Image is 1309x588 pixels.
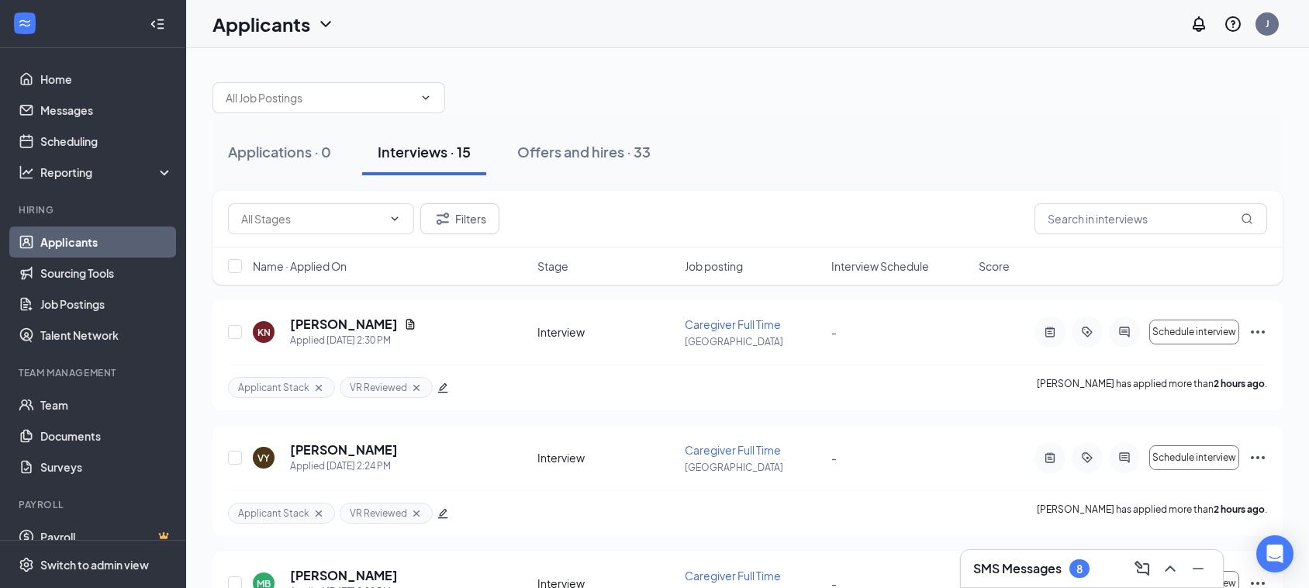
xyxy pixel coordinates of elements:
div: Applied [DATE] 2:30 PM [290,333,416,348]
span: Score [979,258,1010,274]
svg: Minimize [1189,559,1207,578]
b: 2 hours ago [1214,503,1265,515]
svg: Analysis [19,164,34,180]
a: Team [40,389,173,420]
span: Stage [537,258,568,274]
span: Job posting [685,258,743,274]
svg: Cross [313,507,325,520]
div: Interviews · 15 [378,142,471,161]
svg: ChevronDown [316,15,335,33]
input: Search in interviews [1034,203,1267,234]
button: Filter Filters [420,203,499,234]
span: Caregiver Full Time [685,569,781,583]
div: Interview [537,324,675,340]
span: Schedule interview [1152,452,1236,463]
div: Interview [537,450,675,465]
svg: Cross [410,507,423,520]
a: Documents [40,420,173,451]
div: KN [257,326,271,339]
svg: ActiveChat [1115,326,1134,338]
h5: [PERSON_NAME] [290,567,398,584]
svg: ActiveChat [1115,451,1134,464]
a: Job Postings [40,289,173,320]
span: Applicant Stack [238,381,309,394]
svg: Collapse [150,16,165,32]
a: Messages [40,95,173,126]
span: edit [437,382,448,393]
a: Applicants [40,227,173,258]
div: Offers and hires · 33 [517,142,651,161]
span: Name · Applied On [253,258,347,274]
svg: Settings [19,557,34,572]
span: Applicant Stack [238,507,309,520]
input: All Stages [241,210,382,227]
button: ChevronUp [1158,556,1183,581]
svg: ChevronUp [1161,559,1179,578]
svg: ComposeMessage [1133,559,1152,578]
svg: WorkstreamLogo [17,16,33,31]
svg: ActiveTag [1078,326,1097,338]
button: Schedule interview [1149,445,1239,470]
svg: Notifications [1190,15,1208,33]
span: Caregiver Full Time [685,317,781,331]
svg: ChevronDown [420,92,432,104]
div: Team Management [19,366,170,379]
h3: SMS Messages [973,560,1062,577]
a: Surveys [40,451,173,483]
div: VY [257,451,270,465]
h5: [PERSON_NAME] [290,441,398,458]
svg: MagnifyingGlass [1241,213,1253,225]
a: Sourcing Tools [40,258,173,289]
div: 8 [1076,562,1083,576]
svg: ActiveNote [1041,451,1059,464]
div: Payroll [19,498,170,511]
svg: ChevronDown [389,213,401,225]
b: 2 hours ago [1214,378,1265,389]
span: Caregiver Full Time [685,443,781,457]
button: ComposeMessage [1130,556,1155,581]
span: - [831,451,837,465]
p: [PERSON_NAME] has applied more than . [1037,377,1267,398]
span: VR Reviewed [350,381,407,394]
button: Schedule interview [1149,320,1239,344]
input: All Job Postings [226,89,413,106]
span: edit [437,508,448,519]
a: Scheduling [40,126,173,157]
div: Hiring [19,203,170,216]
svg: ActiveTag [1078,451,1097,464]
div: Applications · 0 [228,142,331,161]
span: Schedule interview [1152,327,1236,337]
button: Minimize [1186,556,1211,581]
div: J [1266,17,1269,30]
div: Open Intercom Messenger [1256,535,1293,572]
span: Interview Schedule [831,258,929,274]
a: PayrollCrown [40,521,173,552]
svg: Cross [410,382,423,394]
div: Applied [DATE] 2:24 PM [290,458,398,474]
span: VR Reviewed [350,507,407,520]
svg: Ellipses [1249,448,1267,467]
svg: Ellipses [1249,323,1267,341]
svg: QuestionInfo [1224,15,1242,33]
p: [GEOGRAPHIC_DATA] [685,335,823,348]
svg: Filter [433,209,452,228]
h1: Applicants [212,11,310,37]
p: [PERSON_NAME] has applied more than . [1037,503,1267,524]
a: Talent Network [40,320,173,351]
p: [GEOGRAPHIC_DATA] [685,461,823,474]
div: Reporting [40,164,174,180]
a: Home [40,64,173,95]
h5: [PERSON_NAME] [290,316,398,333]
div: Switch to admin view [40,557,149,572]
svg: Cross [313,382,325,394]
span: - [831,325,837,339]
svg: ActiveNote [1041,326,1059,338]
svg: Document [404,318,416,330]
